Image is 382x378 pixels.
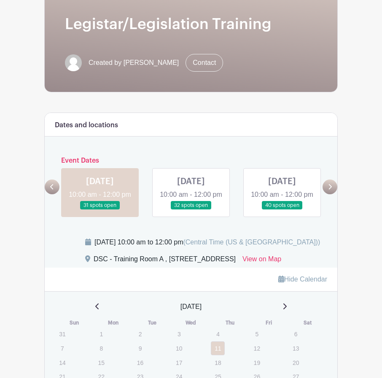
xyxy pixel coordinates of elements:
p: 8 [94,342,108,355]
p: 4 [211,327,225,340]
p: 20 [289,356,303,369]
div: DSC - Training Room A , [STREET_ADDRESS] [94,254,236,268]
p: 12 [250,342,264,355]
h1: Legistar/Legislation Training [65,16,317,34]
th: Tue [133,319,172,327]
p: 3 [172,327,186,340]
p: 16 [133,356,147,369]
h6: Event Dates [59,157,323,165]
p: 5 [250,327,264,340]
h6: Dates and locations [55,121,118,129]
p: 19 [250,356,264,369]
a: View on Map [242,254,281,268]
p: 31 [55,327,69,340]
a: 11 [211,341,225,355]
p: 10 [172,342,186,355]
img: default-ce2991bfa6775e67f084385cd625a349d9dcbb7a52a09fb2fda1e96e2d18dcdb.png [65,54,82,71]
span: Created by [PERSON_NAME] [89,58,179,68]
p: 9 [133,342,147,355]
a: Hide Calendar [278,276,327,283]
th: Sun [55,319,94,327]
th: Sat [288,319,327,327]
span: (Central Time (US & [GEOGRAPHIC_DATA])) [183,239,320,246]
th: Wed [172,319,210,327]
th: Mon [94,319,132,327]
p: 2 [133,327,147,340]
p: 18 [211,356,225,369]
div: [DATE] 10:00 am to 12:00 pm [94,237,320,247]
th: Fri [249,319,288,327]
p: 1 [94,327,108,340]
p: 13 [289,342,303,355]
p: 17 [172,356,186,369]
p: 15 [94,356,108,369]
p: 6 [289,327,303,340]
a: Contact [186,54,223,72]
p: 7 [55,342,69,355]
th: Thu [210,319,249,327]
p: 14 [55,356,69,369]
span: [DATE] [180,302,202,312]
